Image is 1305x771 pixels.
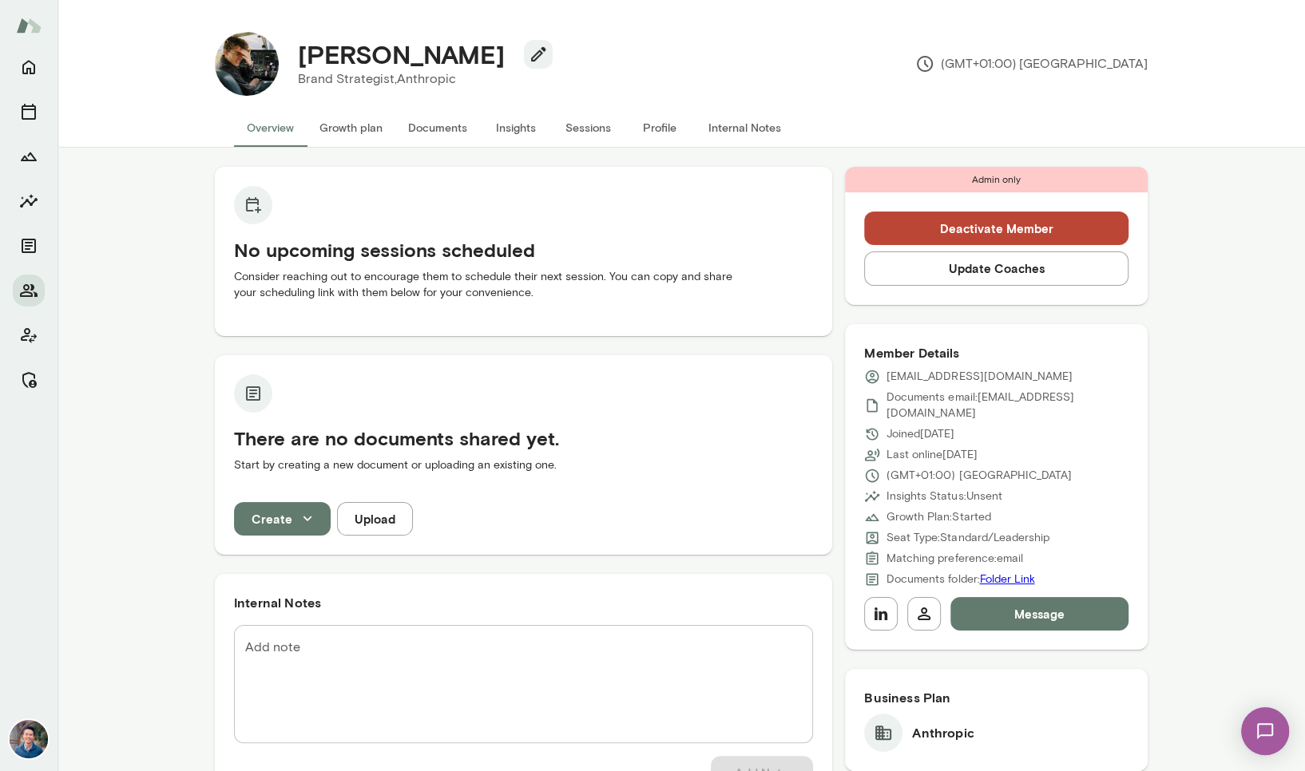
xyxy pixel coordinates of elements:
[16,10,42,41] img: Mento
[234,425,813,451] h5: There are no documents shared yet.
[887,551,1022,567] p: Matching preference: email
[337,502,413,536] button: Upload
[234,502,331,536] button: Create
[13,140,45,172] button: Growth Plan
[395,109,480,147] button: Documents
[887,530,1049,546] p: Seat Type: Standard/Leadership
[887,571,1034,587] p: Documents folder:
[887,426,954,442] p: Joined [DATE]
[298,69,540,89] p: Brand Strategist, Anthropic
[13,51,45,83] button: Home
[307,109,395,147] button: Growth plan
[13,275,45,306] button: Members
[864,212,1128,245] button: Deactivate Member
[552,109,624,147] button: Sessions
[864,251,1128,285] button: Update Coaches
[234,457,813,473] p: Start by creating a new document or uploading an existing one.
[624,109,696,147] button: Profile
[912,723,974,742] h6: Anthropic
[13,230,45,262] button: Documents
[887,488,1002,504] p: Insights Status: Unsent
[887,369,1072,385] p: [EMAIL_ADDRESS][DOMAIN_NAME]
[864,688,1128,707] h6: Business Plan
[13,364,45,396] button: Manage
[13,185,45,217] button: Insights
[234,237,813,263] h5: No upcoming sessions scheduled
[887,447,977,463] p: Last online [DATE]
[10,720,48,758] img: Alex Yu
[234,593,813,612] h6: Internal Notes
[915,54,1148,73] p: (GMT+01:00) [GEOGRAPHIC_DATA]
[480,109,552,147] button: Insights
[298,39,505,69] h4: [PERSON_NAME]
[887,509,990,525] p: Growth Plan: Started
[864,343,1128,362] h6: Member Details
[234,269,813,301] p: Consider reaching out to encourage them to schedule their next session. You can copy and share yo...
[215,32,279,96] img: Sam McAllister
[696,109,794,147] button: Internal Notes
[950,597,1128,631] button: Message
[845,167,1148,192] div: Admin only
[13,96,45,128] button: Sessions
[234,109,307,147] button: Overview
[13,319,45,351] button: Client app
[887,468,1071,484] p: (GMT+01:00) [GEOGRAPHIC_DATA]
[979,572,1034,586] a: Folder Link
[887,389,1128,421] p: Documents email: [EMAIL_ADDRESS][DOMAIN_NAME]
